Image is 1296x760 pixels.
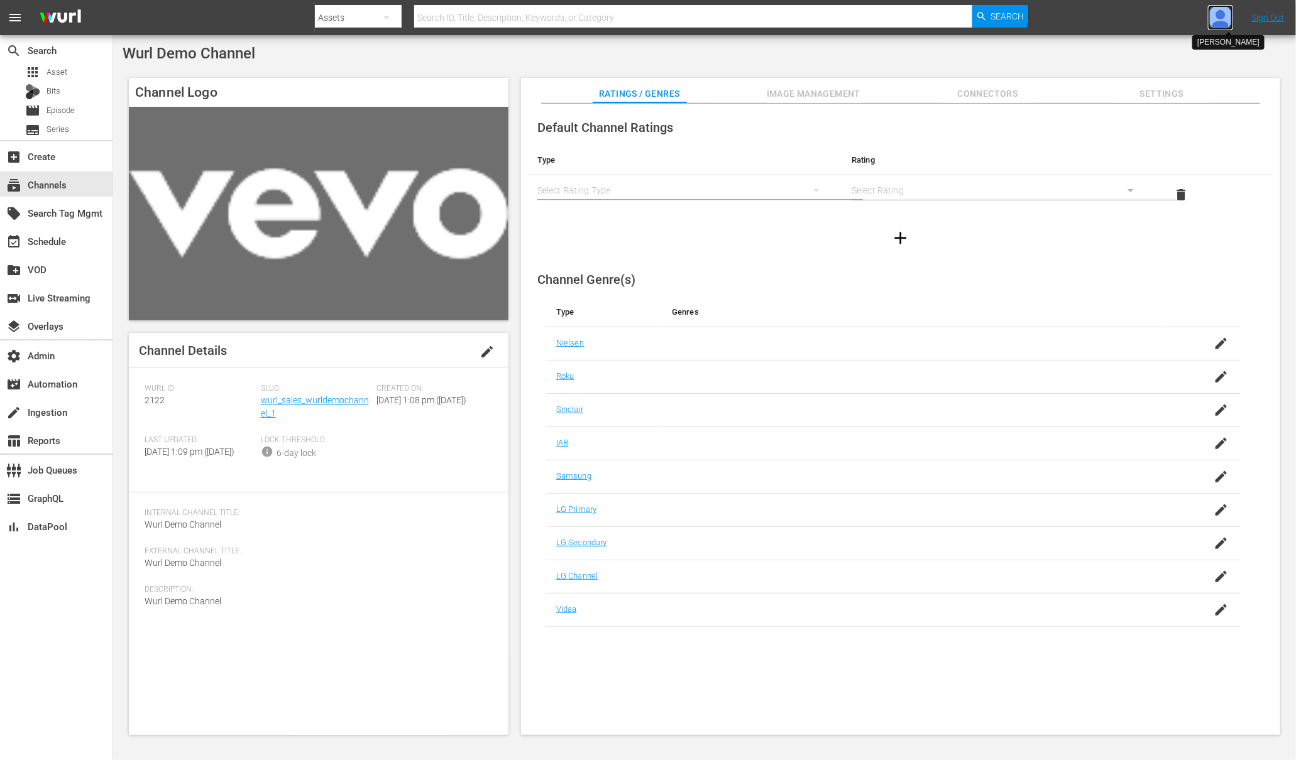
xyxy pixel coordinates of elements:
span: Admin [6,349,21,364]
span: 2122 [145,395,165,405]
span: Search [6,43,21,58]
a: Vidaa [556,604,577,614]
span: Ratings / Genres [593,86,687,102]
a: LG Primary [556,504,596,514]
span: Create [6,149,21,165]
span: Description: [145,585,486,595]
table: simple table [527,145,1274,214]
span: Ingestion [6,405,21,420]
span: Series [25,122,40,138]
span: Default Channel Ratings [537,120,673,135]
a: Sign Out [1251,13,1284,23]
span: edit [480,344,495,359]
span: Settings [1115,86,1209,102]
span: Search Tag Mgmt [6,206,21,221]
span: Channels [6,178,21,193]
th: Genres [662,297,1163,327]
button: delete [1166,180,1196,210]
a: Samsung [556,471,591,480]
span: Schedule [6,234,21,249]
span: Automation [6,377,21,392]
button: Search [972,5,1028,28]
span: Overlays [6,319,21,334]
div: [PERSON_NAME] [1197,37,1260,48]
span: Channel Genre(s) [537,272,635,287]
span: Wurl Demo Channel [123,45,255,62]
div: 6-day lock [277,447,316,460]
span: Wurl ID: [145,384,255,394]
span: Lock Threshold: [261,435,371,445]
span: Bits [47,85,60,97]
span: Live Streaming [6,291,21,306]
img: photo.jpg [1208,5,1233,30]
span: External Channel Title: [145,546,486,556]
span: Episode [25,103,40,118]
span: GraphQL [6,491,21,506]
th: Type [546,297,662,327]
span: Search [991,5,1024,28]
span: delete [1173,187,1189,202]
span: Asset [25,65,40,80]
span: Slug: [261,384,371,394]
span: Wurl Demo Channel [145,519,221,529]
img: ans4CAIJ8jUAAAAAAAAAAAAAAAAAAAAAAAAgQb4GAAAAAAAAAAAAAAAAAAAAAAAAJMjXAAAAAAAAAAAAAAAAAAAAAAAAgAT5G... [30,3,91,33]
span: Image Management [767,86,861,102]
span: Series [47,123,69,136]
span: Wurl Demo Channel [145,596,221,606]
button: edit [472,337,502,367]
span: VOD [6,263,21,278]
a: Roku [556,371,574,381]
span: [DATE] 1:08 pm ([DATE]) [376,395,466,405]
span: Connectors [941,86,1035,102]
a: wurl_sales_wurldemochannel_1 [261,395,369,418]
th: Type [527,145,842,175]
span: [DATE] 1:09 pm ([DATE]) [145,447,234,457]
a: Sinclair [556,404,583,414]
a: Nielsen [556,338,584,347]
span: Episode [47,104,75,117]
a: IAB [556,438,568,447]
div: Bits [25,84,40,99]
span: info [261,445,273,458]
th: Rating [842,145,1156,175]
span: menu [8,10,23,25]
span: Reports [6,433,21,448]
h4: Channel Logo [129,78,508,107]
span: Last Updated: [145,435,255,445]
span: Channel Details [139,343,227,358]
span: Job Queues [6,463,21,478]
img: Wurl Demo Channel [129,107,508,320]
span: DataPool [6,519,21,535]
span: Created On: [376,384,486,394]
a: LG Channel [556,571,598,580]
span: Internal Channel Title: [145,508,486,518]
span: Asset [47,66,67,79]
span: Wurl Demo Channel [145,558,221,568]
a: LG Secondary [556,538,607,547]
